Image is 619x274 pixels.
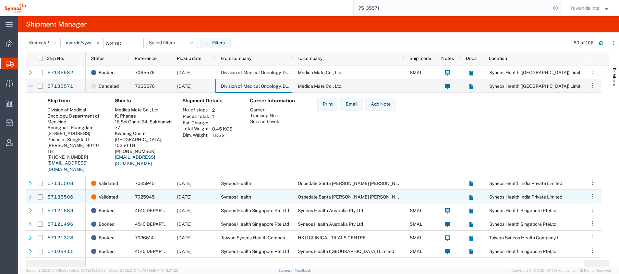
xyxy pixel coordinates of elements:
span: Booked [99,245,115,258]
span: SMAL [410,70,422,75]
span: Server: 2025.21.0-769a9a7b8c3 [26,268,106,272]
a: 57135506 [47,192,74,202]
button: Add Note [365,98,396,111]
div: Prince of Songkla U. [47,137,104,143]
span: Syneos Health Singapore Pte Ltd [221,222,289,227]
div: 16 Soi Onnut 34, Sukhumvit 77 [115,119,172,131]
span: Copyright © [DATE]-[DATE] Agistix Inc., All Rights Reserved [511,268,611,273]
th: Carrier: [250,107,279,113]
span: From company [221,56,251,61]
div: Anongnart Ruangdam [47,125,104,131]
a: [EMAIL_ADDRESS][DOMAIN_NAME] [47,160,88,172]
span: Syneos Health (Thailand) Limit [489,84,580,89]
span: Taiwan Syneos Health Company L [489,235,559,240]
span: [DATE] 10:09:35 [79,268,106,272]
a: [EMAIL_ADDRESS][DOMAIN_NAME] [115,154,155,166]
span: Booked [99,217,115,231]
span: Yuwanida Inta [570,5,600,12]
span: 10/16/2025 [177,249,191,254]
span: Filters [612,74,617,86]
span: Booked [99,204,115,217]
a: Feedback [295,268,311,272]
span: 10/16/2025 [177,194,191,200]
span: 7065576 [135,84,155,89]
span: 10/16/2025 [177,84,191,89]
span: Division of Medical Oncology, Department of Medicine [221,84,333,89]
span: Docs [466,56,477,61]
span: Location [489,56,507,61]
span: Reference [135,56,157,61]
span: Taiwan Syneos Health Company L [221,235,291,240]
input: Not set [103,38,143,48]
span: SMAL [410,249,422,254]
span: All [43,40,49,45]
span: Syneos Health Singapore PteLtd [489,208,556,213]
span: Syneos Health India Private Limited [489,194,562,200]
a: 57108411 [47,246,74,257]
span: Syneos Health [221,194,251,200]
span: Syneos Health India Private Limited [489,181,562,186]
img: logo [5,3,26,13]
span: Syneos Health Singapore PteLtd [489,249,556,254]
span: Syneos Health Singapore Pte Ltd [221,249,289,254]
span: Delivered [99,258,118,272]
a: 57135582 [47,67,74,78]
th: Tracking No.: [250,113,279,119]
th: Dim. Weight: [182,132,210,139]
span: Validated [99,190,118,204]
h4: Ship to [115,98,172,104]
span: [DATE] 11:37:29 [153,268,178,272]
h4: Shipment Manager [26,16,87,32]
th: Total Weight: [182,126,210,132]
input: Not set [63,38,103,48]
th: No. of stops: [182,107,210,113]
span: Status [91,56,104,61]
span: Syneos Health Australia Pty Ltd [298,222,363,227]
div: K. Phanee [115,113,172,119]
span: Syneos Health Singapore Pte Ltd [221,208,289,213]
span: Notes [441,56,454,61]
input: Search for shipment number, reference number [354,0,551,16]
span: SMAL [410,222,422,227]
span: Syneos Health Singapore PteLtd [489,222,556,227]
span: 10/16/2025 [177,222,191,227]
span: Validated [99,177,118,190]
div: Kwaeng Onnut [115,131,172,136]
button: Yuwanida Inta [570,4,610,12]
span: 10/15/2025 [177,235,191,240]
button: Saved filters [146,38,198,48]
span: To company [297,56,322,61]
span: 4510 DEPARTMENTAL EXPENSE [135,249,205,254]
button: Email [340,98,363,111]
span: Syneos Health [221,181,251,186]
span: Booked [99,66,115,79]
a: 57121496 [47,219,74,229]
span: Medica Mate Co., Ltd. [298,84,342,89]
th: Service Level: [250,119,279,124]
a: 57135571 [47,81,74,91]
button: Print [317,98,338,111]
span: Canceled [99,79,119,93]
span: Ospedale Santa maria della Misericordia [298,194,433,200]
span: 4510 DEPARTMENTAL EXPENSE [135,222,205,227]
a: Support [278,268,295,272]
span: Medica Mate Co., Ltd. [298,70,342,75]
div: 50 of 106 [574,40,594,46]
button: Status:All [26,38,61,48]
span: SMAL [410,208,422,213]
span: Client: 2025.21.0-7d7479b [109,268,178,272]
span: Pickup date [177,56,201,61]
span: Ospedale Santa maria della Misericordia [298,181,433,186]
td: 0.45 KGS [210,126,235,132]
span: 10/16/2025 [177,181,191,186]
div: [PERSON_NAME], 90110 TH [47,143,104,154]
button: Filters [200,38,231,48]
div: Medica Mate Co., Ltd. [115,107,172,113]
span: Booked [99,231,115,245]
div: [PHONE_NUMBER] [115,148,172,154]
span: 4510 DEPARTMENTAL EXPENSE [135,208,205,213]
th: Pieces Total: [182,113,210,120]
span: 7065576 [135,70,155,75]
a: 57135508 [47,178,74,188]
td: 1 [210,113,235,120]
